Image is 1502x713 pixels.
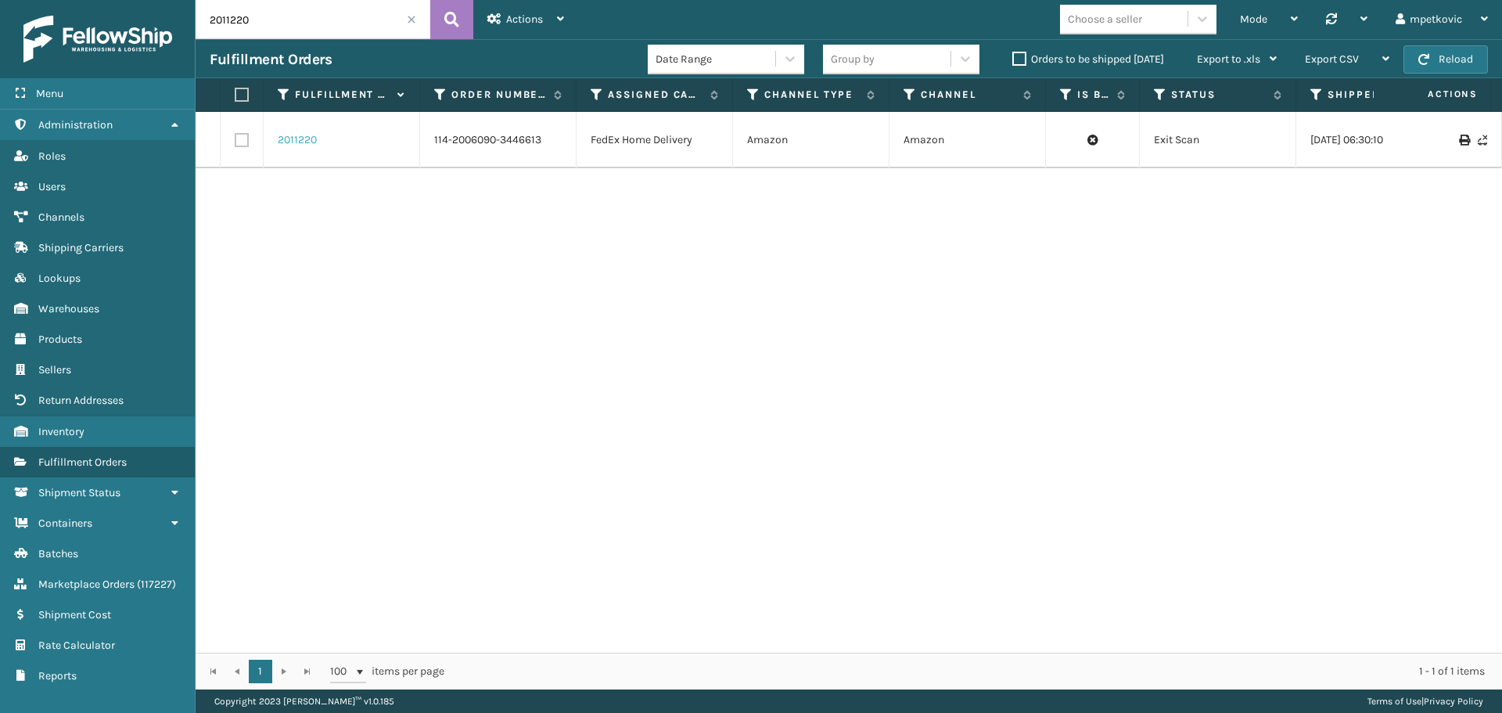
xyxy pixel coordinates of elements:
div: Date Range [656,51,777,67]
td: Exit Scan [1140,112,1296,168]
div: | [1367,690,1483,713]
span: Roles [38,149,66,163]
label: Status [1171,88,1266,102]
span: Batches [38,547,78,560]
td: Amazon [733,112,889,168]
label: Assigned Carrier Service [608,88,702,102]
span: Containers [38,517,92,530]
span: Actions [506,13,543,26]
label: Channel Type [764,88,859,102]
div: 1 - 1 of 1 items [466,664,1485,679]
span: Marketplace Orders [38,578,135,591]
span: items per page [330,660,444,683]
a: 2011220 [278,132,317,148]
span: Channels [38,211,84,224]
span: Sellers [38,363,71,376]
a: 114-2006090-3446613 [434,132,541,148]
img: logo [23,16,172,63]
i: Print Label [1459,135,1468,146]
span: Menu [36,87,63,100]
span: Rate Calculator [38,639,115,652]
span: Shipment Status [38,486,120,499]
span: Lookups [38,272,81,285]
label: Order Number [451,88,546,102]
td: [DATE] 06:30:10 pm [1296,112,1453,168]
button: Reload [1403,45,1488,74]
span: ( 117227 ) [137,578,176,591]
span: Shipping Carriers [38,241,124,254]
p: Copyright 2023 [PERSON_NAME]™ v 1.0.185 [214,690,394,713]
a: Privacy Policy [1424,696,1483,707]
i: Never Shipped [1478,135,1487,146]
a: 1 [249,660,272,683]
span: Mode [1240,13,1267,26]
span: Warehouses [38,302,99,315]
td: FedEx Home Delivery [577,112,733,168]
span: Export to .xls [1197,52,1260,66]
span: Products [38,333,82,346]
label: Shipped Date [1328,88,1422,102]
label: Channel [921,88,1015,102]
div: Choose a seller [1068,11,1142,27]
span: Administration [38,118,113,131]
a: Terms of Use [1367,696,1421,707]
span: Inventory [38,425,84,438]
span: Users [38,180,66,193]
span: Export CSV [1305,52,1359,66]
td: Amazon [889,112,1046,168]
div: Group by [831,51,875,67]
span: Shipment Cost [38,608,111,621]
span: Actions [1378,81,1487,107]
h3: Fulfillment Orders [210,50,332,69]
label: Fulfillment Order Id [295,88,390,102]
label: Orders to be shipped [DATE] [1012,52,1164,66]
span: Reports [38,669,77,682]
span: Return Addresses [38,394,124,407]
label: Is Buy Shipping [1077,88,1109,102]
span: 100 [330,664,354,679]
span: Fulfillment Orders [38,456,127,469]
